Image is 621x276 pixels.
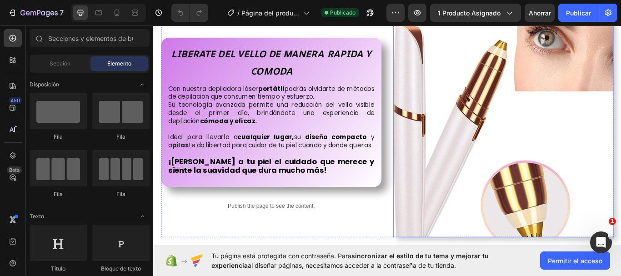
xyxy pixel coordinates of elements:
font: Título [51,265,65,272]
font: al diseñar páginas, necesitamos acceder a la contraseña de tu tienda. [248,261,456,269]
p: Publish the page to see the content. [9,209,266,218]
button: Publicar [558,4,599,22]
strong: pilas [22,137,41,148]
font: Disposición [30,81,59,88]
font: Elemento [107,60,131,67]
font: 7 [60,8,64,17]
font: 1 producto asignado [438,9,501,17]
font: 1 [611,218,614,224]
div: Deshacer/Rehacer [171,4,208,22]
font: Texto [30,213,44,220]
font: Fila [116,133,125,140]
font: Sección [50,60,70,67]
iframe: Área de diseño [153,23,621,247]
font: Tu página está protegida con contraseña. Para [211,252,351,260]
font: Fila [116,191,125,197]
span: Abrir con palanca [135,77,150,92]
font: Publicado [330,9,356,16]
strong: diseño compacto [177,128,249,138]
button: 7 [4,4,68,22]
font: Fila [54,191,63,197]
iframe: Chat en vivo de Intercom [590,231,612,253]
font: Fila [54,133,63,140]
font: Ahorrar [529,9,551,17]
span: Abrir con palanca [135,209,150,224]
font: 450 [10,97,20,104]
font: Página del producto - [DATE] 12:00:49 [241,9,299,36]
font: Bloque de texto [101,265,141,272]
button: 1 producto asignado [430,4,521,22]
button: Ahorrar [525,4,555,22]
strong: ¡[PERSON_NAME] a tu piel el cuidado que merece y siente la suavidad que dura mucho más! [17,156,258,178]
font: Beta [9,167,20,173]
button: Permitir el acceso [540,251,610,270]
font: Permitir el acceso [548,257,602,265]
font: / [237,9,240,17]
font: Publicar [566,9,591,17]
input: Secciones y elementos de búsqueda [30,29,150,47]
